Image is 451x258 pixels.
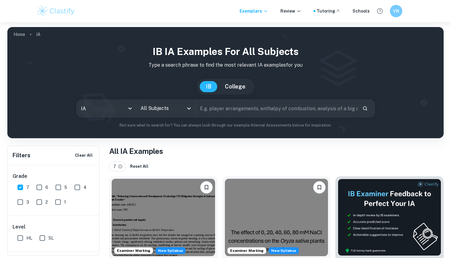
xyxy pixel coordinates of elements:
[196,100,357,117] input: E.g. player arrangements, enthalpy of combustion, analysis of a big city...
[26,235,32,241] span: HL
[200,181,213,193] button: Bookmark
[26,199,29,205] span: 3
[156,247,186,254] div: Starting from the May 2026 session, the ESS IA requirements have changed. We created this exempla...
[228,248,266,253] span: Examiner Marking
[317,8,340,14] a: Tutoring
[375,6,385,16] button: Help and Feedback
[64,184,67,191] span: 5
[240,8,268,14] p: Exemplars
[12,61,439,69] p: Type a search phrase to find the most relevant IA examples for you
[269,247,299,254] span: New Syllabus
[73,151,94,160] button: Clear All
[13,173,95,180] h6: Grade
[353,8,370,14] a: Schools
[219,81,252,92] button: College
[37,5,75,17] img: Clastify logo
[185,104,193,113] button: Open
[26,184,29,191] span: 7
[280,8,301,14] p: Review
[360,103,370,114] button: Search
[114,248,153,253] span: Examiner Marking
[200,81,218,92] button: IB
[13,151,30,160] h6: Filters
[129,162,150,171] button: Reset All
[7,27,444,138] img: profile cover
[313,181,326,193] button: Bookmark
[83,184,87,191] span: 4
[48,235,54,241] span: SL
[113,163,119,170] span: 7
[393,8,400,14] h6: VN
[36,31,40,38] p: IA
[112,179,215,256] img: ESS IA example thumbnail: To what extent do CO2 emissions contribu
[45,184,48,191] span: 6
[13,223,95,231] h6: Level
[390,5,402,17] button: VN
[13,30,25,39] a: Home
[45,199,48,205] span: 2
[109,146,444,157] h1: All IA Examples
[109,162,126,171] div: 7
[64,199,66,205] span: 1
[338,179,441,256] img: Thumbnail
[269,247,299,254] div: Starting from the May 2026 session, the ESS IA requirements have changed. We created this exempla...
[225,179,328,256] img: ESS IA example thumbnail: To what extent do diPerent NaCl concentr
[77,100,136,117] div: IA
[156,247,186,254] span: New Syllabus
[12,44,439,59] h1: IB IA examples for all subjects
[12,122,439,128] p: Not sure what to search for? You can always look through our example Internal Assessments below f...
